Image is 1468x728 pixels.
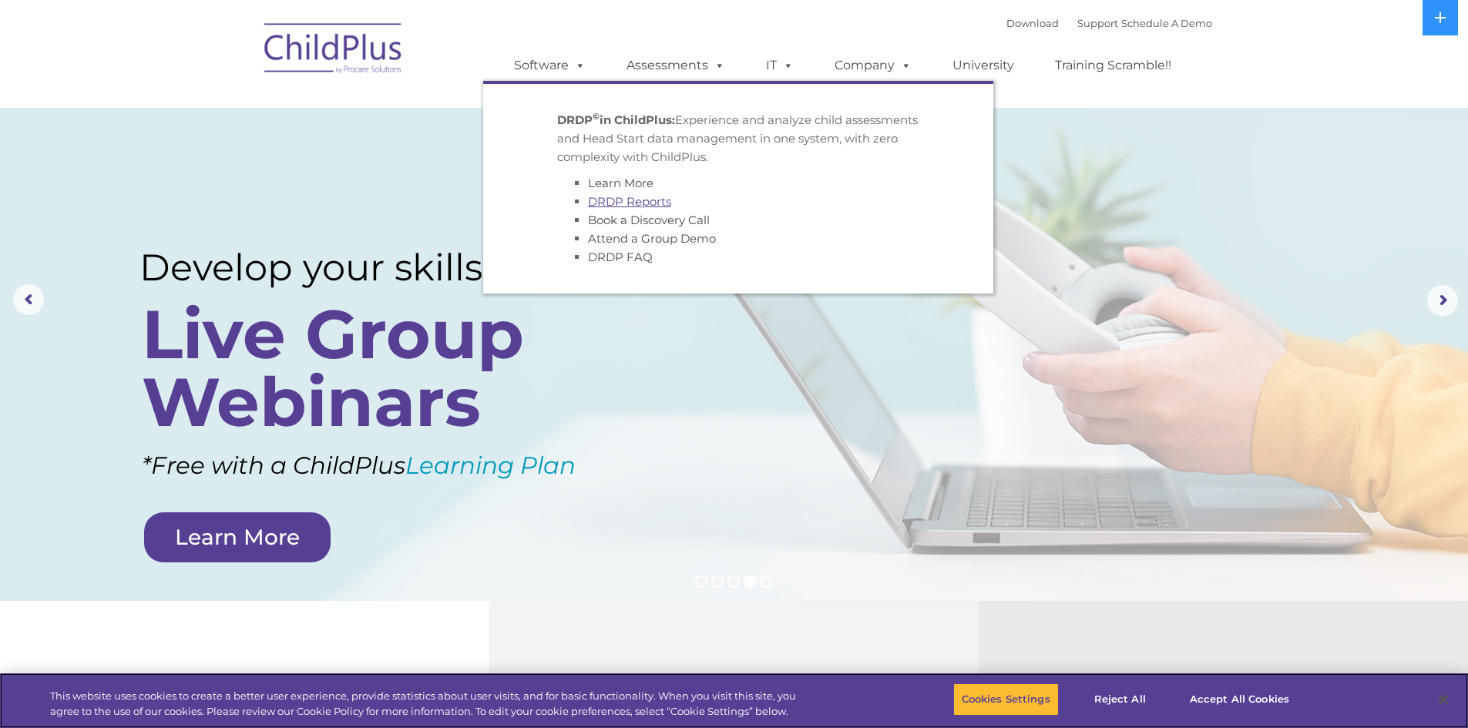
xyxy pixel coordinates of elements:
[1006,17,1212,29] font: |
[142,300,619,436] rs-layer: Live Group Webinars
[405,451,576,480] a: Learning Plan
[953,683,1059,716] button: Cookies Settings
[588,250,653,264] a: DRDP FAQ
[588,176,653,190] a: Learn More
[611,50,741,81] a: Assessments
[144,512,331,562] a: Learn More
[593,111,600,122] sup: ©
[588,213,710,227] a: Book a Discovery Call
[1006,17,1059,29] a: Download
[214,102,261,113] span: Last name
[557,111,919,166] p: Experience and analyze child assessments and Head Start data management in one system, with zero ...
[819,50,927,81] a: Company
[1077,17,1118,29] a: Support
[557,112,675,127] strong: DRDP in ChildPlus:
[588,194,671,209] a: DRDP Reports
[1181,683,1298,716] button: Accept All Cookies
[937,50,1030,81] a: University
[1426,683,1460,716] button: Close
[1040,50,1187,81] a: Training Scramble!!
[499,50,601,81] a: Software
[751,50,809,81] a: IT
[1121,17,1212,29] a: Schedule A Demo
[1072,683,1168,716] button: Reject All
[139,246,625,290] rs-layer: Develop your skills with
[257,12,411,89] img: ChildPlus by Procare Solutions
[214,165,280,176] span: Phone number
[142,444,660,488] rs-layer: *Free with a ChildPlus
[50,689,808,719] div: This website uses cookies to create a better user experience, provide statistics about user visit...
[588,231,716,246] a: Attend a Group Demo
